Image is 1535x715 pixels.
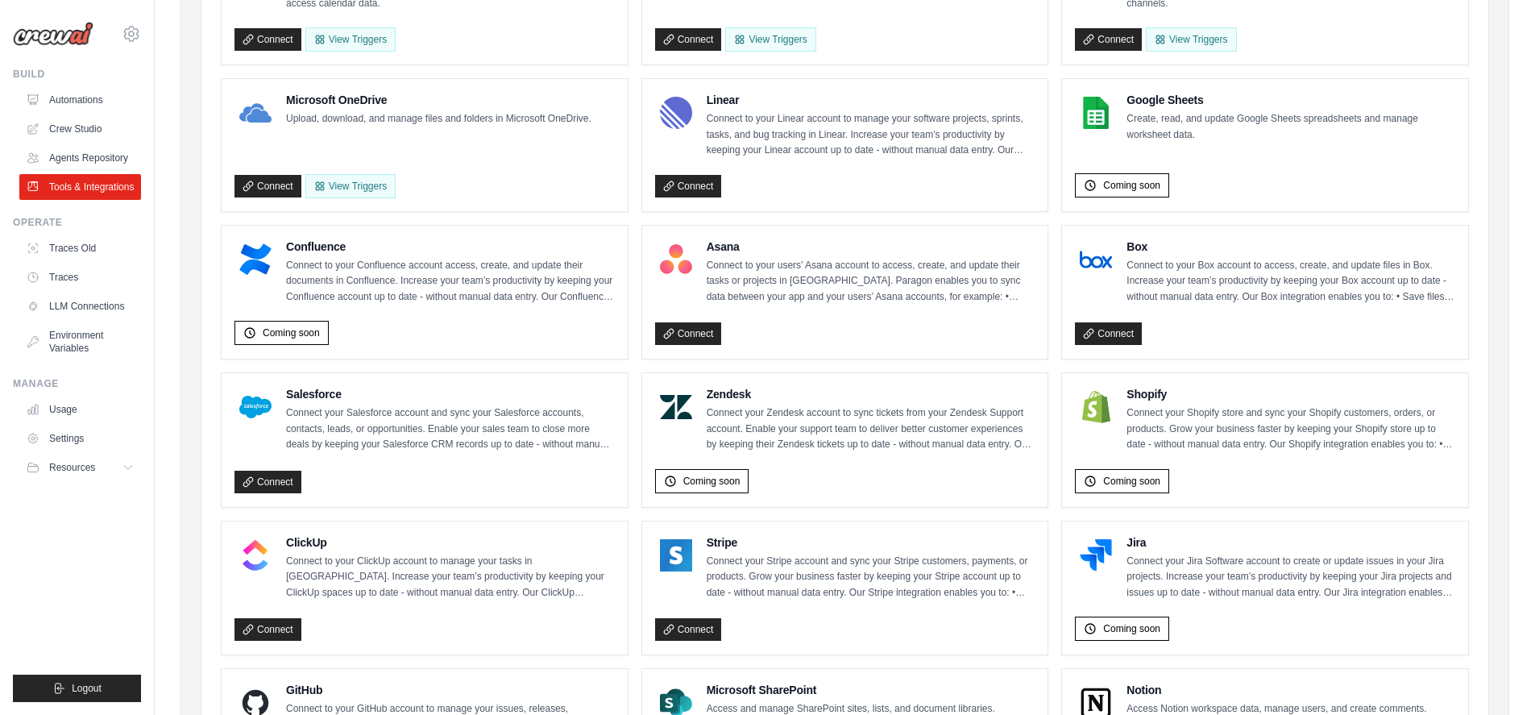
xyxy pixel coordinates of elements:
h4: Notion [1126,682,1426,698]
h4: Google Sheets [1126,92,1455,108]
a: Connect [655,322,722,345]
a: Usage [19,397,141,422]
img: Salesforce Logo [239,391,272,423]
button: Resources [19,455,141,480]
span: Coming soon [1103,179,1160,192]
h4: Jira [1126,534,1455,551]
p: Connect to your ClickUp account to manage your tasks in [GEOGRAPHIC_DATA]. Increase your team’s p... [286,554,615,601]
h4: Salesforce [286,386,615,402]
p: Connect to your Confluence account access, create, and update their documents in Confluence. Incr... [286,258,615,306]
p: Connect your Salesforce account and sync your Salesforce accounts, contacts, leads, or opportunit... [286,405,615,453]
h4: Linear [707,92,1035,108]
h4: GitHub [286,682,615,698]
a: Traces Old [19,235,141,261]
img: Jira Logo [1080,539,1112,572]
: View Triggers [725,27,815,52]
span: Coming soon [1103,622,1160,635]
img: Asana Logo [660,243,692,276]
p: Connect your Zendesk account to sync tickets from your Zendesk Support account. Enable your suppo... [707,405,1035,453]
a: LLM Connections [19,293,141,319]
img: Box Logo [1080,243,1112,276]
a: Agents Repository [19,145,141,171]
img: Linear Logo [660,97,692,129]
img: Microsoft OneDrive Logo [239,97,272,129]
h4: Confluence [286,239,615,255]
img: Shopify Logo [1080,391,1112,423]
button: Logout [13,675,141,702]
div: Operate [13,216,141,229]
span: Coming soon [263,326,320,339]
a: Connect [1075,28,1142,51]
p: Connect to your Linear account to manage your software projects, sprints, tasks, and bug tracking... [707,111,1035,159]
div: Build [13,68,141,81]
img: Zendesk Logo [660,391,692,423]
a: Connect [234,175,301,197]
p: Upload, download, and manage files and folders in Microsoft OneDrive. [286,111,591,127]
img: ClickUp Logo [239,539,272,572]
a: Connect [234,28,301,51]
p: Connect to your users’ Asana account to access, create, and update their tasks or projects in [GE... [707,258,1035,306]
: View Triggers [1146,27,1236,52]
a: Connect [655,618,722,641]
h4: Box [1126,239,1455,255]
a: Traces [19,264,141,290]
img: Google Sheets Logo [1080,97,1112,129]
img: Logo [13,22,93,46]
a: Connect [655,28,722,51]
a: Connect [234,618,301,641]
h4: Microsoft SharePoint [707,682,995,698]
a: Connect [655,175,722,197]
a: Automations [19,87,141,113]
div: Manage [13,377,141,390]
img: Stripe Logo [660,539,692,572]
a: Connect [1075,322,1142,345]
p: Create, read, and update Google Sheets spreadsheets and manage worksheet data. [1126,111,1455,143]
p: Connect your Jira Software account to create or update issues in your Jira projects. Increase you... [1126,554,1455,601]
button: View Triggers [305,27,396,52]
h4: Zendesk [707,386,1035,402]
span: Resources [49,461,95,474]
a: Tools & Integrations [19,174,141,200]
h4: Stripe [707,534,1035,551]
h4: Microsoft OneDrive [286,92,591,108]
h4: Asana [707,239,1035,255]
a: Connect [234,471,301,493]
h4: Shopify [1126,386,1455,402]
span: Coming soon [1103,475,1160,488]
a: Settings [19,426,141,451]
span: Logout [72,682,102,695]
p: Connect your Stripe account and sync your Stripe customers, payments, or products. Grow your busi... [707,554,1035,601]
h4: ClickUp [286,534,615,551]
: View Triggers [305,174,396,198]
p: Connect your Shopify store and sync your Shopify customers, orders, or products. Grow your busine... [1126,405,1455,453]
img: Confluence Logo [239,243,272,276]
span: Coming soon [683,475,741,488]
p: Connect to your Box account to access, create, and update files in Box. Increase your team’s prod... [1126,258,1455,306]
a: Crew Studio [19,116,141,142]
a: Environment Variables [19,322,141,361]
